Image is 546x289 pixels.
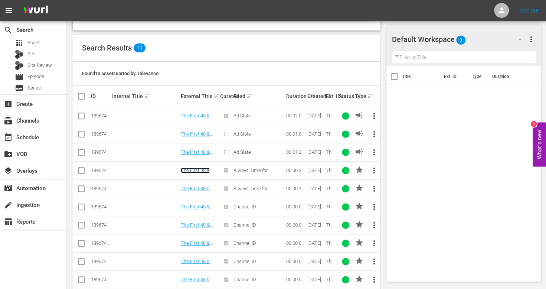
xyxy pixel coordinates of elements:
[326,204,336,260] span: The First 48 & Beyond by A&E Channel ID 1
[233,277,256,282] span: Channel ID
[339,92,353,101] div: Status
[365,234,383,252] button: more_vert
[91,204,110,210] div: 189674424
[233,222,256,228] span: Channel ID
[4,100,13,108] span: Create
[392,29,529,50] div: Default Workspace
[15,38,24,47] span: Asset
[181,113,215,130] a: The First 48 & Beyond Ad Slate 120
[4,184,13,193] span: Automation
[4,150,13,159] span: VOD
[354,165,363,174] span: PROMO
[365,216,383,234] button: more_vert
[326,186,336,241] span: The First 48 & Beyond by A&E Promo 15
[181,149,215,166] a: The First 48 & Beyond Ad Slate 90
[326,168,336,223] span: The First 48 & Beyond by A&E Promo 30
[467,66,488,87] th: Type
[286,277,305,282] div: 00:00:05.005
[286,204,305,210] div: 00:00:01.109
[91,240,110,246] div: 189674426
[354,202,363,211] span: PROMO
[27,62,52,69] span: Bits Review
[286,113,305,118] div: 00:02:00.085
[354,275,363,283] span: PROMO
[307,131,324,137] div: [DATE]
[370,239,379,248] span: more_vert
[533,123,546,167] button: Open Feedback Widget
[112,92,179,101] div: Internal Title
[4,166,13,175] span: Overlays
[91,168,110,173] div: 189674418
[214,93,220,100] span: sort
[27,50,36,58] span: Bits
[370,148,379,157] span: more_vert
[91,93,110,99] div: ID
[233,131,251,137] span: Ad Slate
[144,93,151,100] span: sort
[307,222,324,228] div: [DATE]
[326,149,336,205] span: The First 48 & Beyond by A&E Ad Slate 90
[365,107,383,125] button: more_vert
[4,217,13,226] span: Reports
[181,131,215,148] a: The First 48 & Beyond Ad Slate 60
[520,7,539,13] a: Sign Out
[354,147,363,156] span: AD
[27,39,40,46] span: Asset
[134,43,146,52] span: 13
[365,253,383,270] button: more_vert
[370,130,379,139] span: more_vert
[365,162,383,179] button: more_vert
[365,271,383,289] button: more_vert
[531,121,537,127] div: 2
[18,2,53,19] img: ans4CAIJ8jUAAAAAAAAAAAAAAAAAAAAAAAAgQb4GAAAAAAAAAAAAAAAAAAAAAAAAJMjXAAAAAAAAAAAAAAAAAAAAAAAAgAT5G...
[91,222,110,228] div: 189674425
[370,184,379,193] span: more_vert
[91,277,110,282] div: 189674428
[354,256,363,265] span: PROMO
[286,240,305,246] div: 00:00:03.114
[354,129,363,138] span: AD
[370,275,379,284] span: more_vert
[354,238,363,247] span: PROMO
[181,92,218,101] div: External Title
[370,202,379,211] span: more_vert
[4,26,13,35] span: Search
[439,66,467,87] th: Ext. ID
[91,186,110,191] div: 189674419
[370,257,379,266] span: more_vert
[181,204,215,221] a: The First 48 & Beyond Channel ID 1
[91,259,110,264] div: 189674427
[91,113,110,118] div: 189674421
[354,111,363,120] span: AD
[15,84,24,92] span: Series
[370,111,379,120] span: more_vert
[326,222,336,278] span: The First 48 & Beyond by A&E Channel ID 2
[354,184,363,192] span: PROMO
[365,143,383,161] button: more_vert
[15,50,24,59] div: Bits
[91,149,110,155] div: 189674423
[246,93,253,100] span: sort
[233,149,251,155] span: Ad Slate
[286,149,305,155] div: 00:01:29.990
[527,30,536,48] button: more_vert
[307,113,324,118] div: [DATE]
[233,168,271,179] span: Always Time for Justice
[233,240,256,246] span: Channel ID
[307,92,324,101] div: Created
[307,277,324,282] div: [DATE]
[27,73,44,80] span: Episode
[402,66,440,87] th: Title
[233,204,256,210] span: Channel ID
[181,168,213,184] a: The First 48 & Beyond Justice Promo 30
[326,131,336,187] span: The First 48 & Beyond by A&E Ad Slate 60
[286,131,305,137] div: 00:01:00.074
[307,186,324,191] div: [DATE]
[181,186,213,202] a: The First 48 & Beyond Justice Promo 15
[82,71,158,76] span: Found 13 assets sorted by: relevance
[286,168,305,173] div: 00:00:30.122
[233,259,256,264] span: Channel ID
[233,92,284,101] div: Feed
[286,92,305,101] div: Duration
[307,149,324,155] div: [DATE]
